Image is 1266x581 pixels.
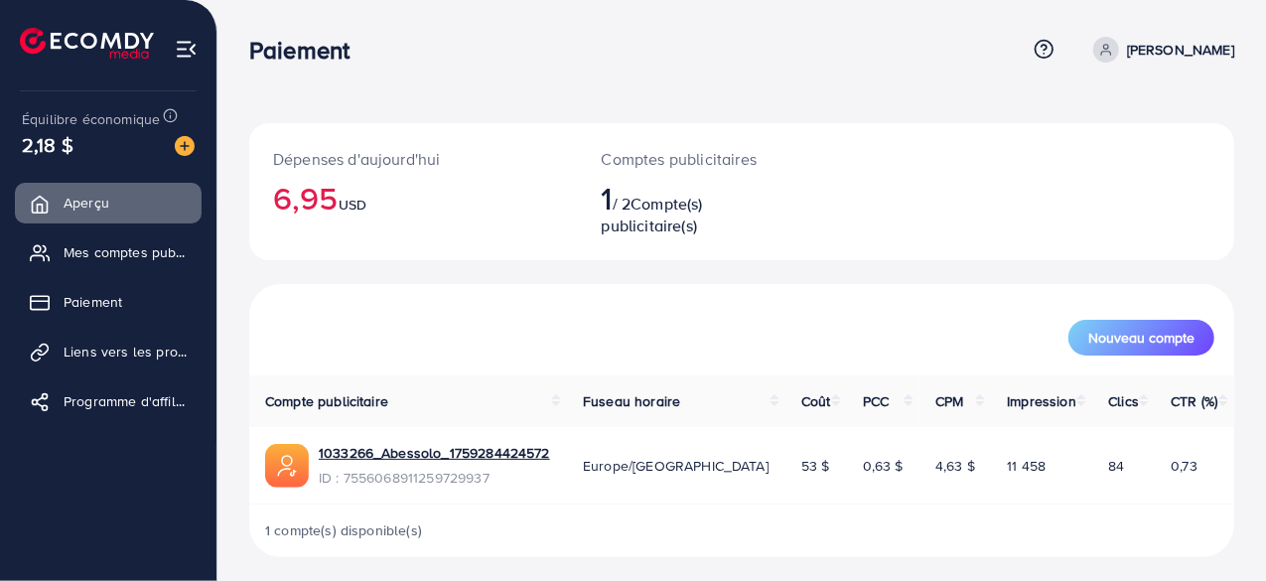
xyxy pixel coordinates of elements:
[1068,320,1214,356] button: Nouveau compte
[1007,456,1046,476] font: 11 458
[15,232,202,272] a: Mes comptes publicitaires
[583,391,680,411] font: Fuseau horaire
[863,391,889,411] font: PCC
[64,391,211,411] font: Programme d'affiliation
[64,292,122,312] font: Paiement
[273,148,441,170] font: Dépenses d'aujourd'hui
[64,193,109,213] font: Aperçu
[15,332,202,371] a: Liens vers les produits
[801,391,831,411] font: Coût
[1108,391,1139,411] font: Clics
[1182,492,1251,566] iframe: Chat
[20,28,154,59] img: logo
[319,468,490,488] font: ID : 7556068911259729937
[1085,37,1234,63] a: [PERSON_NAME]
[935,391,963,411] font: CPM
[935,456,975,476] font: 4,63 $
[1108,456,1124,476] font: 84
[1127,40,1234,60] font: [PERSON_NAME]
[265,391,388,411] font: Compte publicitaire
[1171,391,1217,411] font: CTR (%)
[273,175,339,220] font: 6,95
[22,130,73,159] font: 2,18 $
[175,136,195,156] img: image
[583,456,769,476] font: Europe/[GEOGRAPHIC_DATA]
[602,175,613,220] font: 1
[319,443,550,463] a: 1033266_Abessolo_1759284424572
[339,195,366,215] font: USD
[1088,328,1195,348] font: Nouveau compte
[613,193,631,215] font: / 2
[15,381,202,421] a: Programme d'affiliation
[265,444,309,488] img: ic-ads-acc.e4c84228.svg
[64,342,209,362] font: Liens vers les produits
[602,148,757,170] font: Comptes publicitaires
[265,520,422,540] font: 1 compte(s) disponible(s)
[602,193,703,236] font: Compte(s) publicitaire(s)
[175,38,198,61] img: menu
[15,183,202,222] a: Aperçu
[64,242,229,262] font: Mes comptes publicitaires
[249,33,350,67] font: Paiement
[22,109,160,129] font: Équilibre économique
[863,456,904,476] font: 0,63 $
[15,282,202,322] a: Paiement
[1171,456,1197,476] font: 0,73
[801,456,830,476] font: 53 $
[1007,391,1076,411] font: Impression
